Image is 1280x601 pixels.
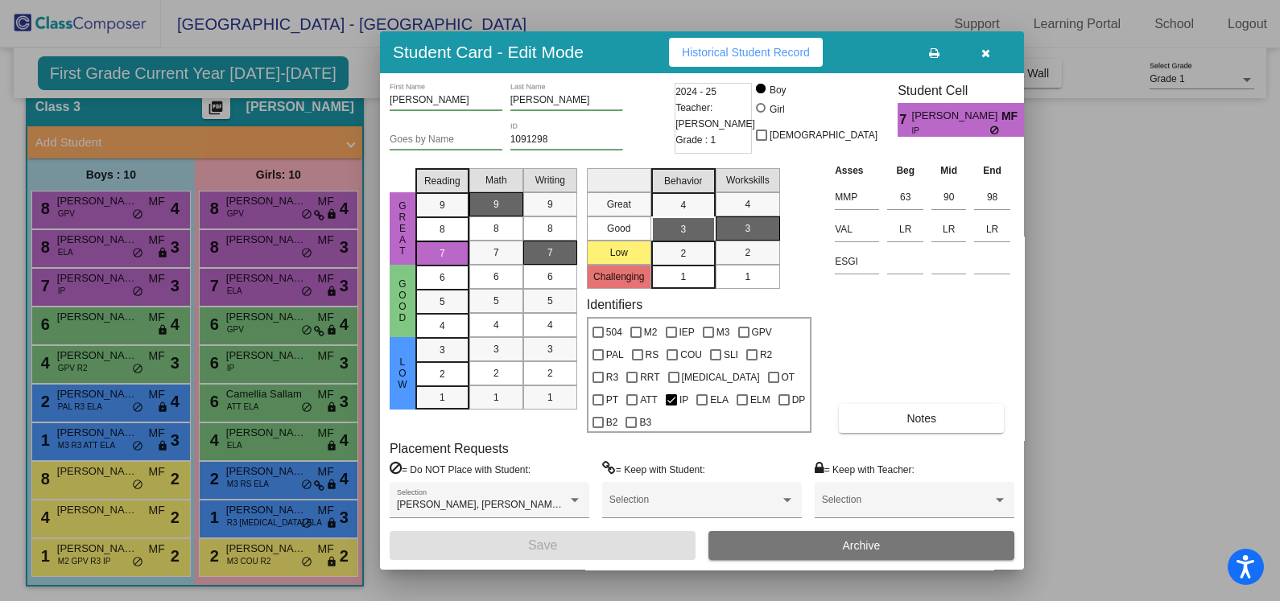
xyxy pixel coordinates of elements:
label: = Keep with Teacher: [815,461,915,477]
span: B3 [639,413,651,432]
span: PAL [606,345,624,364]
span: 6 [440,270,445,285]
h3: Student Cell [898,83,1038,98]
span: [PERSON_NAME] [912,108,1001,125]
span: Reading [424,174,460,188]
span: [MEDICAL_DATA] [682,368,760,387]
span: [PERSON_NAME], [PERSON_NAME], [PERSON_NAME] [PERSON_NAME] [397,499,728,510]
input: assessment [835,217,879,241]
span: IP [912,125,990,137]
span: M3 [716,323,730,342]
span: 5 [440,294,445,309]
span: 2024 - 25 [675,84,716,100]
span: GPV [752,323,772,342]
span: Grade : 1 [675,132,716,148]
span: PT [606,390,618,410]
span: DP [792,390,806,410]
span: M2 [644,323,658,342]
span: 8 [547,221,553,236]
span: Save [528,538,557,552]
span: Workskills [726,173,770,187]
th: End [970,162,1014,179]
span: 2 [745,245,750,260]
h3: Student Card - Edit Mode [393,42,584,62]
span: Writing [535,173,565,187]
span: 2 [547,366,553,381]
span: Historical Student Record [682,46,810,59]
span: IP [679,390,688,410]
span: Teacher: [PERSON_NAME] [675,100,755,132]
span: 4 [493,318,499,332]
span: 9 [547,197,553,212]
span: 4 [745,197,750,212]
span: 2 [493,366,499,381]
span: 1 [493,390,499,405]
span: OT [782,368,795,387]
span: 2 [680,246,686,261]
span: 3 [547,342,553,356]
button: Save [390,531,696,560]
span: 5 [493,294,499,308]
span: 8 [493,221,499,236]
span: ELA [710,390,729,410]
input: assessment [835,185,879,209]
span: 6 [493,270,499,284]
span: 1 [745,270,750,284]
span: 1 [547,390,553,405]
span: 9 [440,198,445,212]
span: 3 [1024,110,1038,130]
span: Behavior [664,174,702,188]
span: 6 [547,270,553,284]
input: assessment [835,249,879,274]
span: COU [680,345,702,364]
th: Mid [927,162,970,179]
span: 1 [680,270,686,284]
span: 1 [440,390,445,405]
span: 3 [440,343,445,357]
span: 7 [493,245,499,260]
span: 504 [606,323,622,342]
label: Placement Requests [390,441,509,456]
button: Notes [839,404,1004,433]
button: Historical Student Record [669,38,823,67]
label: Identifiers [587,297,642,312]
span: Great [395,200,410,257]
span: Math [485,173,507,187]
span: Low [395,356,410,390]
span: Notes [906,412,936,425]
span: 5 [547,294,553,308]
input: Enter ID [510,134,623,146]
span: [DEMOGRAPHIC_DATA] [770,126,877,145]
span: 7 [898,110,911,130]
span: R2 [760,345,772,364]
div: Girl [769,102,785,117]
span: ELM [750,390,770,410]
span: R3 [606,368,618,387]
span: SLI [724,345,738,364]
label: = Keep with Student: [602,461,705,477]
span: 4 [440,319,445,333]
input: goes by name [390,134,502,146]
span: 7 [440,246,445,261]
th: Beg [883,162,927,179]
label: = Do NOT Place with Student: [390,461,531,477]
span: Archive [843,539,881,552]
div: Boy [769,83,787,97]
span: 9 [493,197,499,212]
span: 4 [680,198,686,212]
span: 8 [440,222,445,237]
span: 7 [547,245,553,260]
span: RRT [640,368,659,387]
th: Asses [831,162,883,179]
span: MF [1001,108,1024,125]
button: Archive [708,531,1014,560]
span: Good [395,278,410,323]
span: 2 [440,367,445,381]
span: 3 [745,221,750,236]
span: 4 [547,318,553,332]
span: 3 [680,222,686,237]
span: RS [646,345,659,364]
span: B2 [606,413,618,432]
span: ATT [640,390,658,410]
span: IEP [679,323,695,342]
